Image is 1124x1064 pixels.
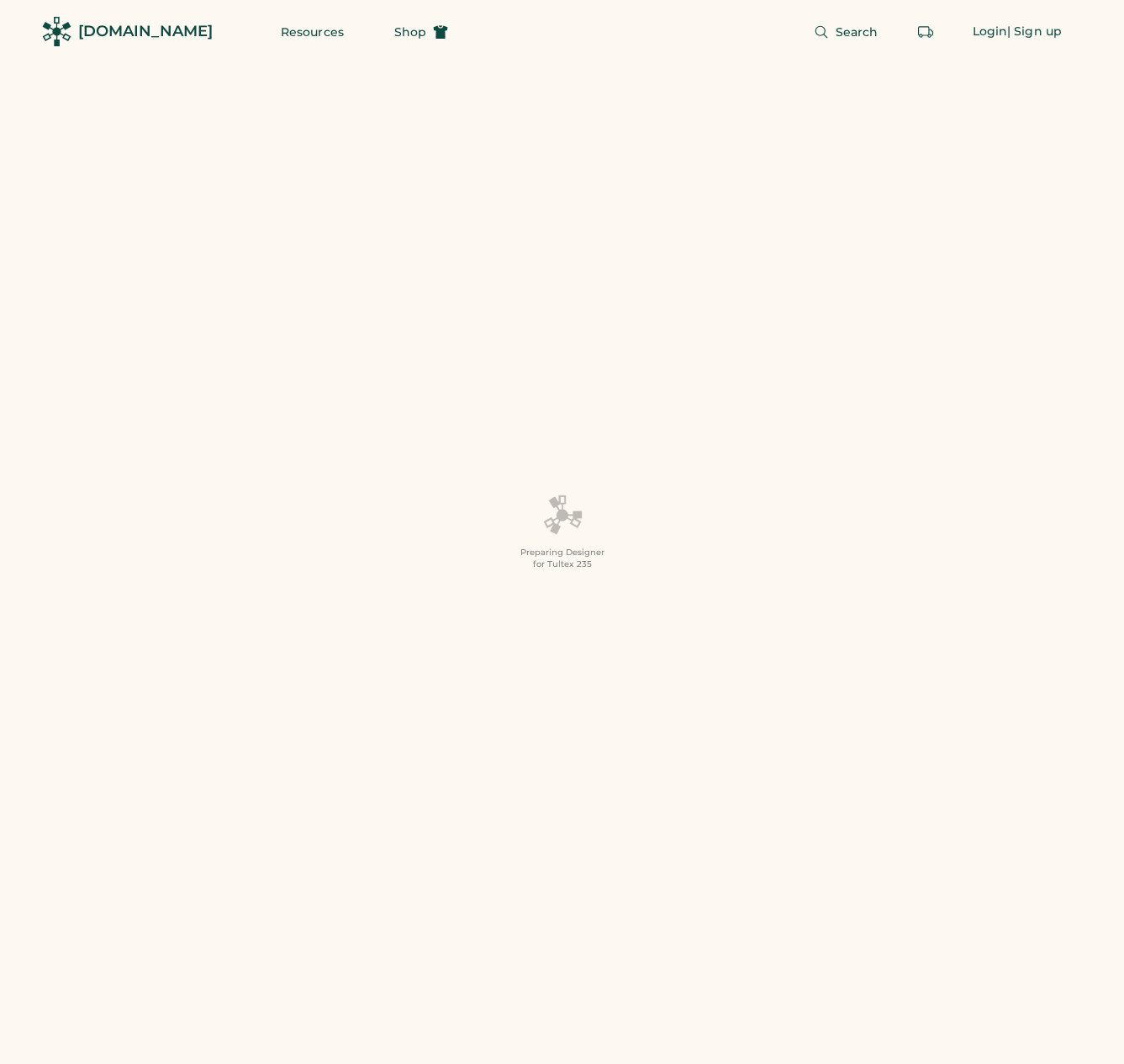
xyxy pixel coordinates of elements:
[374,15,468,49] button: Shop
[42,17,71,46] img: Rendered Logo - Screens
[520,547,604,570] div: Preparing Designer for Tultex 235
[261,15,364,49] button: Resources
[794,15,899,49] button: Search
[973,24,1008,40] div: Login
[909,15,942,49] button: Retrieve an order
[78,21,213,42] div: [DOMAIN_NAME]
[1007,24,1062,40] div: | Sign up
[542,494,583,536] img: Platens-Black-Loader-Spin-rich%20black.webp
[836,26,879,38] span: Search
[394,26,426,38] span: Shop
